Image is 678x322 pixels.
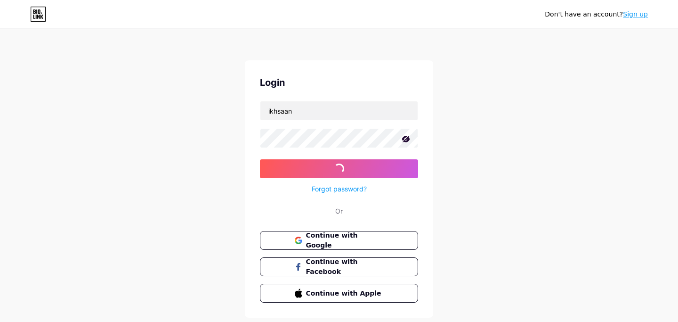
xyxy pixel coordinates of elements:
div: Don't have an account? [545,9,648,19]
button: Continue with Facebook [260,257,418,276]
button: Continue with Apple [260,284,418,303]
span: Continue with Google [306,231,384,250]
a: Forgot password? [312,184,367,194]
div: Or [335,206,343,216]
button: Continue with Google [260,231,418,250]
a: Sign up [623,10,648,18]
span: Continue with Facebook [306,257,384,277]
div: Login [260,75,418,90]
span: Continue with Apple [306,289,384,298]
input: Username [260,101,418,120]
